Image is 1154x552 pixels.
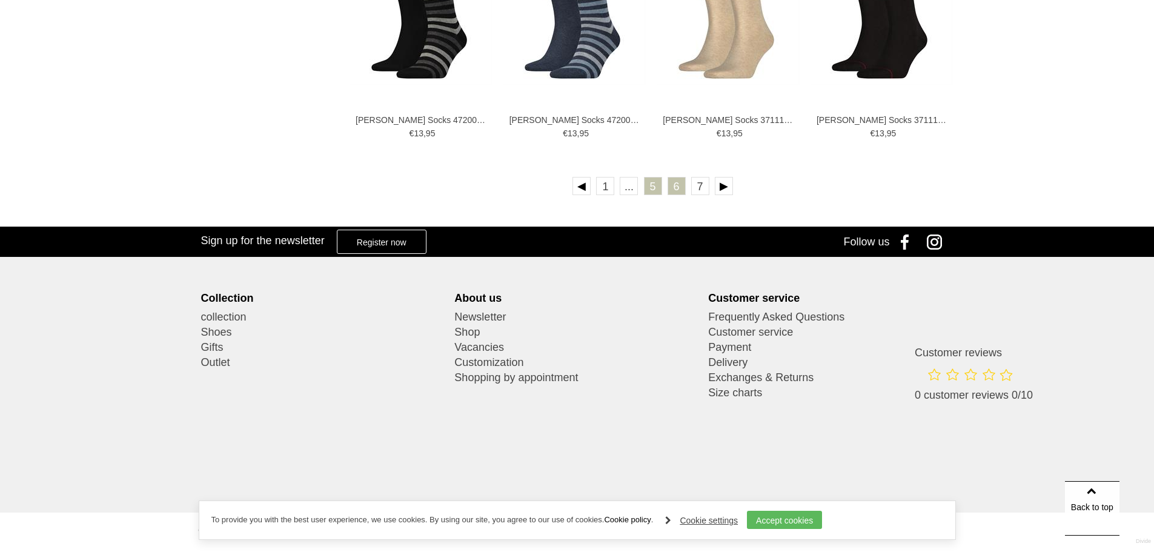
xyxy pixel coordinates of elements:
[201,234,325,247] font: Sign up for the newsletter
[454,341,504,353] font: Vacancies
[454,326,480,338] font: Shop
[708,387,762,399] font: Size charts
[337,230,426,254] a: Register now
[651,515,654,524] font: .
[201,340,446,355] a: Gifts
[708,355,953,370] a: Delivery
[691,177,709,195] a: 7
[454,370,699,385] a: Shopping by appointment
[665,511,738,530] a: Cookie settings
[201,341,224,353] font: Gifts
[357,238,406,247] font: Register now
[674,181,680,193] font: 6
[1136,538,1151,544] font: Divide
[201,310,446,325] a: collection
[875,128,884,138] font: 13
[923,227,953,257] a: Instagram
[454,340,699,355] a: Vacancies
[454,325,699,340] a: Shop
[568,128,577,138] font: 13
[454,292,502,304] font: About us
[721,128,731,138] font: 13
[756,516,813,525] font: Accept cookies
[604,515,651,524] a: Cookie policy
[708,311,844,323] font: Frequently Asked Questions
[668,177,686,195] a: 6
[201,326,232,338] font: Shoes
[426,128,436,138] font: 95
[915,347,1002,359] font: Customer reviews
[509,115,643,125] a: [PERSON_NAME] Socks 472001001 Accessories
[649,181,655,193] font: 5
[625,181,634,193] font: ...
[708,326,793,338] font: Customer service
[201,325,446,340] a: Shoes
[708,292,800,304] font: Customer service
[717,128,721,138] font: €
[817,115,950,125] a: [PERSON_NAME] Socks 371111 Accessories
[201,355,446,370] a: Outlet
[410,128,414,138] font: €
[708,371,814,384] font: Exchanges & Returns
[733,128,743,138] font: 95
[414,128,423,138] font: 13
[454,310,699,325] a: Newsletter
[201,311,247,323] font: collection
[423,128,426,138] font: ,
[731,128,733,138] font: ,
[892,227,923,257] a: Facebook
[708,356,748,368] font: Delivery
[509,115,697,125] font: [PERSON_NAME] Socks 472001001 Accessories
[915,389,1033,401] font: 0 customer reviews 0/10
[602,181,608,193] font: 1
[708,385,953,401] a: Size charts
[454,311,506,323] font: Newsletter
[697,181,703,193] font: 7
[644,177,662,195] a: 5
[577,128,580,138] font: ,
[708,370,953,385] a: Exchanges & Returns
[454,371,578,384] font: Shopping by appointment
[680,516,738,525] font: Cookie settings
[201,356,230,368] font: Outlet
[454,355,699,370] a: Customization
[870,128,875,138] font: €
[211,515,605,524] font: To provide you with the best user experience, we use cookies. By using our site, you agree to our...
[708,340,953,355] a: Payment
[1065,481,1119,536] a: Back to top
[356,115,543,125] font: [PERSON_NAME] Socks 472001001 Accessories
[708,341,751,353] font: Payment
[201,292,254,304] font: Collection
[579,128,589,138] font: 95
[356,115,489,125] a: [PERSON_NAME] Socks 472001001 Accessories
[663,115,796,125] a: [PERSON_NAME] Socks 371111 Accessories
[563,128,568,138] font: €
[747,511,822,529] a: Accept cookies
[708,325,953,340] a: Customer service
[596,177,614,195] a: 1
[887,128,897,138] font: 95
[817,115,990,125] font: [PERSON_NAME] Socks 371111 Accessories
[1136,534,1151,549] a: Divide
[663,115,836,125] font: [PERSON_NAME] Socks 371111 Accessories
[843,236,889,248] font: Follow us
[884,128,887,138] font: ,
[708,310,953,325] a: Frequently Asked Questions
[454,356,523,368] font: Customization
[915,346,1033,414] a: Customer reviews 0 customer reviews 0/10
